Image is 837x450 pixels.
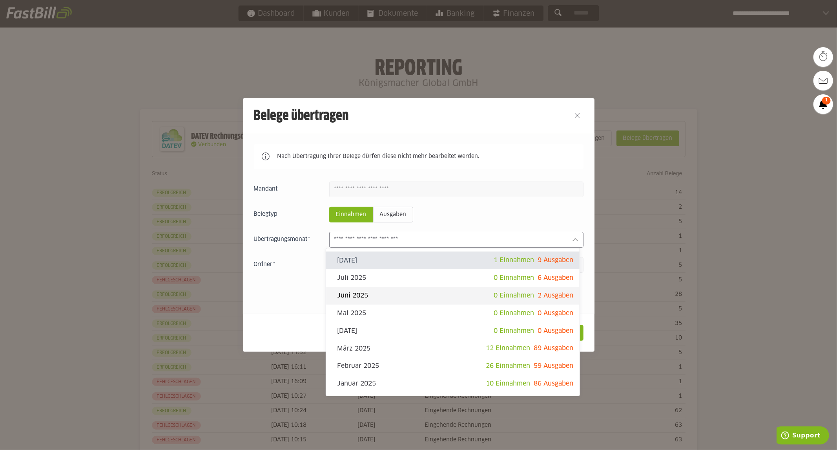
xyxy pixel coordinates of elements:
[534,380,573,387] span: 86 Ausgaben
[534,345,573,351] span: 89 Ausgaben
[822,97,831,105] span: 1
[326,357,580,375] sl-option: Februar 2025
[494,328,534,334] span: 0 Einnahmen
[486,345,530,351] span: 12 Einnahmen
[538,292,573,299] span: 2 Ausgaben
[777,426,829,446] iframe: Öffnet ein Widget, in dem Sie weitere Informationen finden
[326,375,580,393] sl-option: Januar 2025
[326,287,580,305] sl-option: Juni 2025
[494,275,534,281] span: 0 Einnahmen
[326,252,580,269] sl-option: [DATE]
[373,207,413,222] sl-radio-button: Ausgaben
[538,328,573,334] span: 0 Ausgaben
[329,207,373,222] sl-radio-button: Einnahmen
[494,257,534,263] span: 1 Einnahmen
[534,363,573,369] span: 59 Ausgaben
[538,257,573,263] span: 9 Ausgaben
[486,380,530,387] span: 10 Einnahmen
[326,322,580,340] sl-option: [DATE]
[326,305,580,322] sl-option: Mai 2025
[494,292,534,299] span: 0 Einnahmen
[494,310,534,316] span: 0 Einnahmen
[254,292,584,299] sl-switch: Bereits übertragene Belege werden übermittelt
[326,340,580,357] sl-option: März 2025
[538,310,573,316] span: 0 Ausgaben
[538,275,573,281] span: 6 Ausgaben
[326,269,580,287] sl-option: Juli 2025
[813,94,833,114] a: 1
[486,363,530,369] span: 26 Einnahmen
